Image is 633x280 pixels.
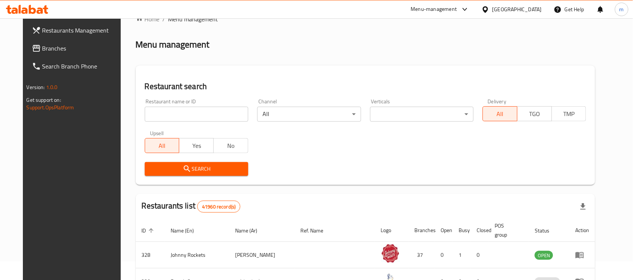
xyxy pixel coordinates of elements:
span: Name (En) [171,226,204,235]
td: 1 [453,242,471,268]
button: Yes [179,138,214,153]
span: TMP [555,109,583,119]
span: Version: [27,82,45,92]
span: Search Branch Phone [42,62,123,71]
span: TGO [520,109,549,119]
li: / [163,15,165,24]
span: Name (Ar) [235,226,267,235]
td: Johnny Rockets [165,242,229,268]
span: OPEN [535,251,553,260]
td: [PERSON_NAME] [229,242,294,268]
label: Upsell [150,131,164,136]
div: Total records count [197,201,240,213]
span: Restaurants Management [42,26,123,35]
span: Menu management [168,15,218,24]
a: Restaurants Management [26,21,129,39]
button: TGO [517,106,552,121]
span: All [148,140,177,151]
button: All [145,138,180,153]
nav: breadcrumb [136,15,595,24]
div: ​ [370,107,474,122]
th: Branches [409,219,435,242]
a: Branches [26,39,129,57]
span: Status [535,226,559,235]
button: All [483,106,517,121]
a: Home [136,15,160,24]
th: Logo [375,219,409,242]
span: 41960 record(s) [198,203,240,210]
span: Yes [182,140,211,151]
div: Menu-management [411,5,457,14]
td: 0 [435,242,453,268]
td: 328 [136,242,165,268]
div: All [257,107,361,122]
label: Delivery [488,99,507,104]
span: m [619,5,624,13]
span: Branches [42,44,123,53]
button: No [213,138,248,153]
input: Search for restaurant name or ID.. [145,107,248,122]
div: [GEOGRAPHIC_DATA] [492,5,542,13]
span: All [486,109,514,119]
h2: Menu management [136,39,210,51]
span: Get support on: [27,95,61,105]
td: 0 [471,242,489,268]
h2: Restaurants list [142,200,241,213]
th: Action [569,219,595,242]
span: Search [151,164,242,174]
div: Menu [575,250,589,259]
span: 1.0.0 [46,82,58,92]
th: Closed [471,219,489,242]
div: OPEN [535,251,553,260]
span: ID [142,226,156,235]
a: Support.OpsPlatform [27,103,74,112]
a: Search Branch Phone [26,57,129,75]
td: 37 [409,242,435,268]
span: Ref. Name [300,226,333,235]
div: Export file [574,198,592,216]
th: Busy [453,219,471,242]
th: Open [435,219,453,242]
button: Search [145,162,248,176]
button: TMP [552,106,586,121]
span: No [217,140,245,151]
img: Johnny Rockets [381,244,400,263]
h2: Restaurant search [145,81,586,92]
span: POS group [495,221,520,239]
